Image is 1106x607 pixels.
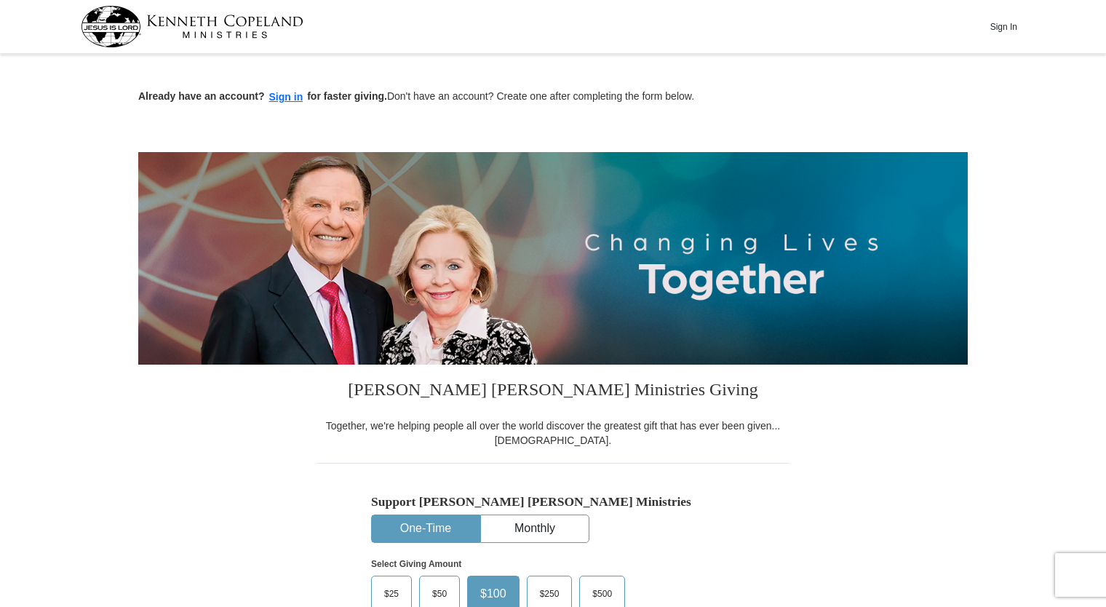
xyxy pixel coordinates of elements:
h5: Support [PERSON_NAME] [PERSON_NAME] Ministries [371,494,735,509]
button: Sign In [982,15,1025,38]
span: $50 [425,583,454,605]
span: $25 [377,583,406,605]
strong: Select Giving Amount [371,559,461,569]
button: Monthly [481,515,589,542]
h3: [PERSON_NAME] [PERSON_NAME] Ministries Giving [317,365,789,418]
span: $250 [533,583,567,605]
button: Sign in [265,89,308,106]
strong: Already have an account? for faster giving. [138,90,387,102]
span: $500 [585,583,619,605]
div: Together, we're helping people all over the world discover the greatest gift that has ever been g... [317,418,789,448]
p: Don't have an account? Create one after completing the form below. [138,89,968,106]
span: $100 [473,583,514,605]
button: One-Time [372,515,480,542]
img: kcm-header-logo.svg [81,6,303,47]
